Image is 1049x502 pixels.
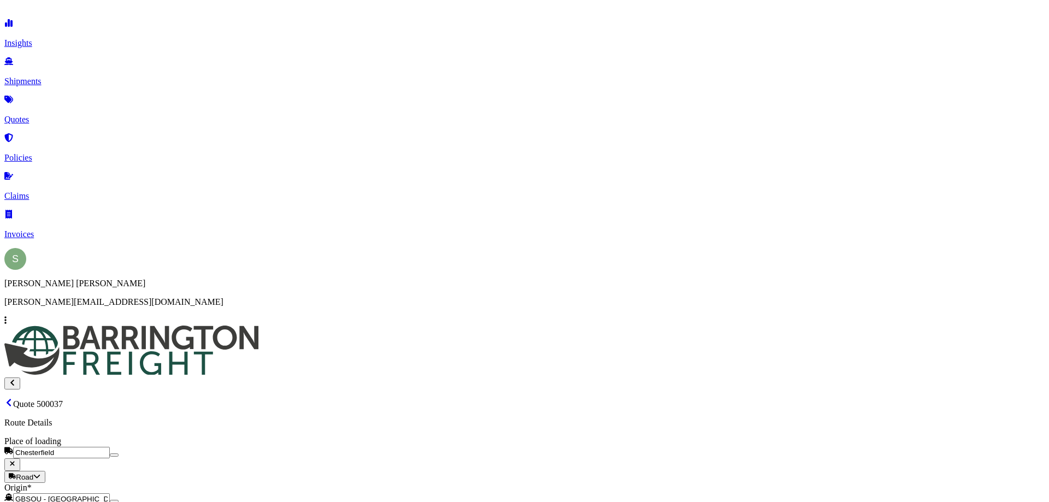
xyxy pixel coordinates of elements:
[4,173,1045,201] a: Claims
[4,471,45,483] button: Select transport
[4,96,1045,125] a: Quotes
[4,418,1045,428] p: Route Details
[4,483,1045,493] div: Origin
[4,76,1045,86] p: Shipments
[110,453,119,457] button: Show suggestions
[4,398,1045,409] p: Quote 500037
[16,473,33,481] span: Road
[4,115,1045,125] p: Quotes
[4,58,1045,86] a: Shipments
[4,436,1045,446] div: Place of loading
[4,211,1045,239] a: Invoices
[13,447,110,458] input: Place of loading
[4,279,1045,288] p: [PERSON_NAME] [PERSON_NAME]
[4,229,1045,239] p: Invoices
[12,253,19,264] span: S
[4,153,1045,163] p: Policies
[4,297,1045,307] p: [PERSON_NAME][EMAIL_ADDRESS][DOMAIN_NAME]
[4,20,1045,48] a: Insights
[4,191,1045,201] p: Claims
[4,134,1045,163] a: Policies
[4,38,1045,48] p: Insights
[4,326,258,375] img: organization-logo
